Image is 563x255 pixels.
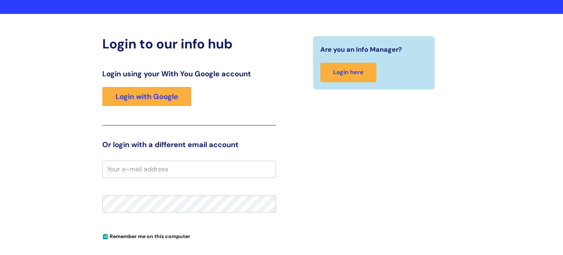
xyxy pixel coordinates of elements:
h3: Or login with a different email account [102,140,276,149]
input: Your e-mail address [102,161,276,178]
label: Remember me on this computer [102,232,190,240]
span: Are you an Info Manager? [320,44,402,55]
div: You can uncheck this option if you're logging in from a shared device [102,230,276,242]
h3: Login using your With You Google account [102,69,276,78]
a: Login with Google [102,87,191,106]
a: Login here [320,63,376,82]
h2: Login to our info hub [102,36,276,52]
input: Remember me on this computer [103,234,108,239]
